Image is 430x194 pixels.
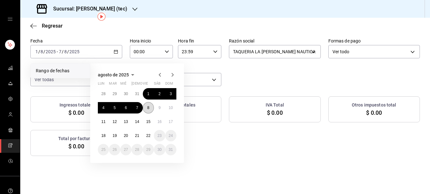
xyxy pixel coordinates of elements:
[69,49,80,54] input: ----
[68,142,84,151] span: $ 0.00
[101,147,105,152] abbr: 25 de agosto de 2025
[120,102,131,113] button: 6 de agosto de 2025
[178,39,221,43] label: Hora fin
[169,120,173,124] abbr: 17 de agosto de 2025
[120,144,131,155] button: 27 de agosto de 2025
[135,147,139,152] abbr: 28 de agosto de 2025
[98,13,105,21] img: Tooltip marker
[98,144,109,155] button: 25 de agosto de 2025
[131,116,142,127] button: 14 de agosto de 2025
[40,49,43,54] input: --
[154,81,161,88] abbr: sábado
[143,130,154,141] button: 22 de agosto de 2025
[170,92,172,96] abbr: 3 de agosto de 2025
[135,133,139,138] abbr: 21 de agosto de 2025
[154,130,165,141] button: 23 de agosto de 2025
[135,92,139,96] abbr: 31 de julio de 2025
[42,23,63,29] span: Regresar
[169,147,173,152] abbr: 31 de agosto de 2025
[112,147,117,152] abbr: 26 de agosto de 2025
[98,102,109,113] button: 4 de agosto de 2025
[120,81,126,88] abbr: miércoles
[109,88,120,100] button: 29 de julio de 2025
[165,102,176,113] button: 10 de agosto de 2025
[131,144,142,155] button: 28 de agosto de 2025
[146,147,150,152] abbr: 29 de agosto de 2025
[45,49,56,54] input: ----
[109,102,120,113] button: 5 de agosto de 2025
[154,144,165,155] button: 30 de agosto de 2025
[143,81,148,88] abbr: viernes
[131,81,169,88] abbr: jueves
[154,116,165,127] button: 16 de agosto de 2025
[146,133,150,138] abbr: 22 de agosto de 2025
[229,39,321,43] label: Razón social
[124,147,128,152] abbr: 27 de agosto de 2025
[112,133,117,138] abbr: 19 de agosto de 2025
[147,92,149,96] abbr: 1 de agosto de 2025
[67,49,69,54] span: /
[328,39,420,43] label: Formas de pago
[35,76,54,83] span: Ver todas
[38,49,40,54] span: /
[124,133,128,138] abbr: 20 de agosto de 2025
[120,88,131,100] button: 30 de julio de 2025
[125,106,127,110] abbr: 6 de agosto de 2025
[101,92,105,96] abbr: 28 de julio de 2025
[135,120,139,124] abbr: 14 de agosto de 2025
[60,102,93,108] h3: Ingresos totales
[30,39,122,43] label: Fecha
[130,39,173,43] label: Hora inicio
[101,133,105,138] abbr: 18 de agosto de 2025
[158,92,161,96] abbr: 2 de agosto de 2025
[229,45,321,58] div: TAQUERIA LA [PERSON_NAME] NAUTICA
[64,49,67,54] input: --
[35,49,38,54] input: --
[154,102,165,113] button: 9 de agosto de 2025
[98,116,109,127] button: 11 de agosto de 2025
[124,92,128,96] abbr: 30 de julio de 2025
[154,88,165,100] button: 2 de agosto de 2025
[8,16,13,22] button: open drawer
[366,108,382,117] span: $ 0.00
[114,106,116,110] abbr: 5 de agosto de 2025
[143,102,154,113] button: 8 de agosto de 2025
[143,144,154,155] button: 29 de agosto de 2025
[109,116,120,127] button: 12 de agosto de 2025
[143,116,154,127] button: 15 de agosto de 2025
[98,71,136,79] button: agosto de 2025
[267,108,283,117] span: $ 0.00
[165,88,176,100] button: 3 de agosto de 2025
[131,130,142,141] button: 21 de agosto de 2025
[136,106,138,110] abbr: 7 de agosto de 2025
[59,49,62,54] input: --
[169,133,173,138] abbr: 24 de agosto de 2025
[146,120,150,124] abbr: 15 de agosto de 2025
[131,102,142,113] button: 7 de agosto de 2025
[98,81,104,88] abbr: lunes
[98,88,109,100] button: 28 de julio de 2025
[266,102,284,108] h3: IVA Total
[30,23,63,29] button: Regresar
[98,130,109,141] button: 18 de agosto de 2025
[120,130,131,141] button: 20 de agosto de 2025
[98,72,129,77] span: agosto de 2025
[36,68,85,74] span: Rango de fechas
[131,88,142,100] button: 31 de julio de 2025
[120,116,131,127] button: 13 de agosto de 2025
[57,49,58,54] span: -
[68,108,84,117] span: $ 0.00
[62,49,64,54] span: /
[165,130,176,141] button: 24 de agosto de 2025
[109,130,120,141] button: 19 de agosto de 2025
[157,133,161,138] abbr: 23 de agosto de 2025
[58,135,94,142] h3: Total por facturar
[157,120,161,124] abbr: 16 de agosto de 2025
[165,81,173,88] abbr: domingo
[147,106,149,110] abbr: 8 de agosto de 2025
[43,49,45,54] span: /
[352,102,396,108] h3: Otros impuestos total
[109,144,120,155] button: 26 de agosto de 2025
[101,120,105,124] abbr: 11 de agosto de 2025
